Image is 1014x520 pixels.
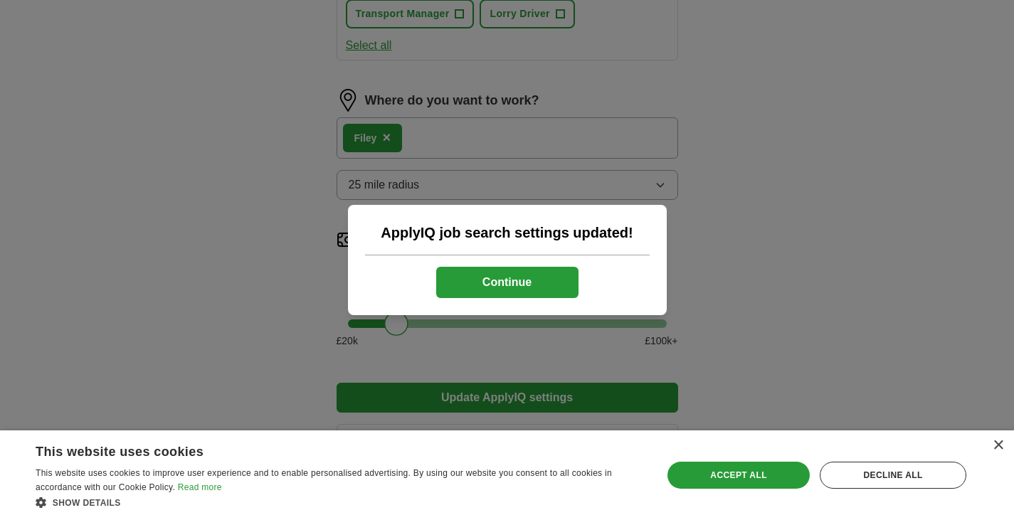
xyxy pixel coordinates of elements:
[993,440,1003,451] div: Close
[36,468,612,492] span: This website uses cookies to improve user experience and to enable personalised advertising. By u...
[820,462,966,489] div: Decline all
[436,267,579,298] button: Continue
[667,462,810,489] div: Accept all
[53,498,121,508] span: Show details
[178,482,222,492] a: Read more, opens a new window
[36,495,644,509] div: Show details
[365,222,650,243] h2: ApplyIQ job search settings updated!
[36,439,608,460] div: This website uses cookies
